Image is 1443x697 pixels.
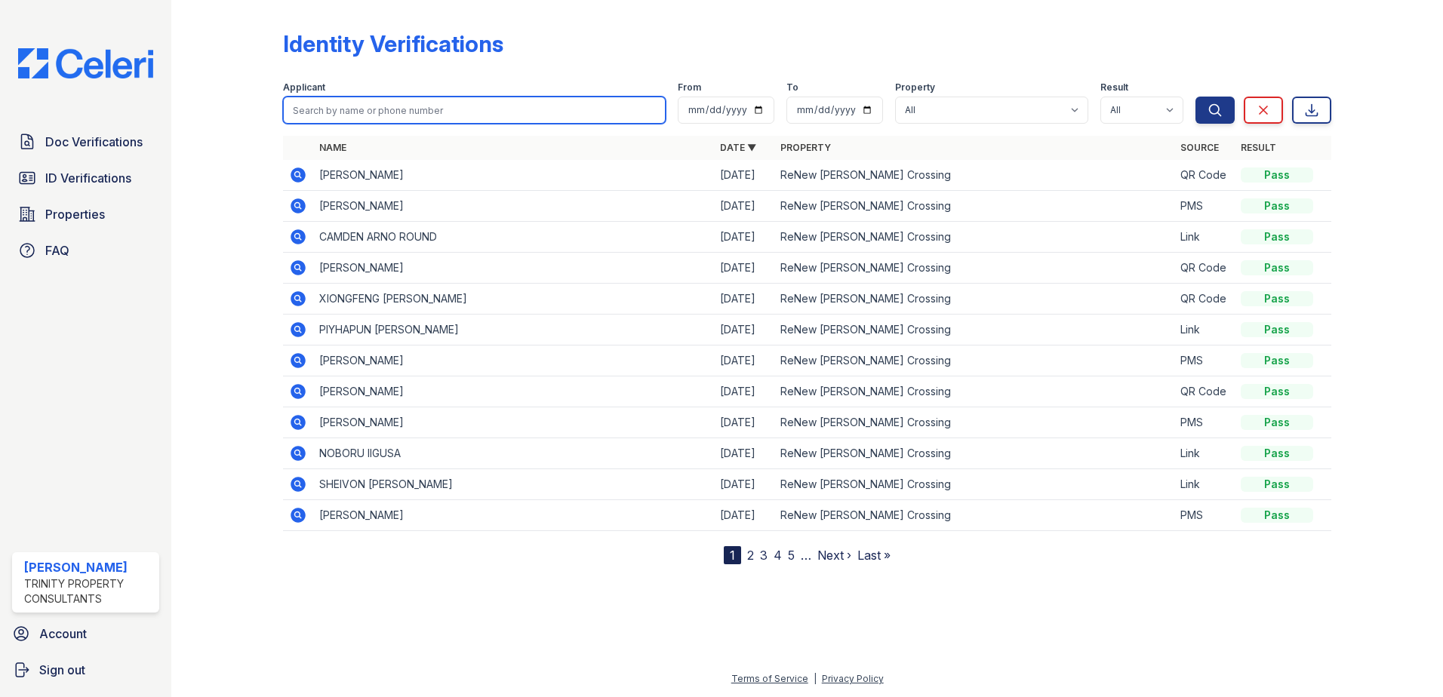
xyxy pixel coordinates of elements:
a: 4 [774,548,782,563]
td: ReNew [PERSON_NAME] Crossing [774,284,1175,315]
div: Pass [1241,446,1313,461]
span: Doc Verifications [45,133,143,151]
div: Pass [1241,260,1313,275]
a: Properties [12,199,159,229]
td: [DATE] [714,253,774,284]
img: CE_Logo_Blue-a8612792a0a2168367f1c8372b55b34899dd931a85d93a1a3d3e32e68fde9ad4.png [6,48,165,78]
a: Date ▼ [720,142,756,153]
label: Result [1100,81,1128,94]
td: NOBORU IIGUSA [313,438,714,469]
div: Pass [1241,291,1313,306]
label: Property [895,81,935,94]
td: [PERSON_NAME] [313,253,714,284]
td: ReNew [PERSON_NAME] Crossing [774,438,1175,469]
span: Account [39,625,87,643]
input: Search by name or phone number [283,97,666,124]
div: 1 [724,546,741,564]
td: [DATE] [714,500,774,531]
td: PIYHAPUN [PERSON_NAME] [313,315,714,345]
td: [DATE] [714,407,774,438]
a: Terms of Service [731,673,808,684]
td: [DATE] [714,284,774,315]
div: Pass [1241,353,1313,368]
td: Link [1174,438,1235,469]
td: ReNew [PERSON_NAME] Crossing [774,376,1175,407]
label: From [678,81,701,94]
td: ReNew [PERSON_NAME] Crossing [774,222,1175,253]
td: [PERSON_NAME] [313,345,714,376]
div: Pass [1241,167,1313,183]
td: [PERSON_NAME] [313,407,714,438]
span: Sign out [39,661,85,679]
div: Pass [1241,322,1313,337]
span: FAQ [45,241,69,259]
a: Property [780,142,831,153]
td: QR Code [1174,253,1235,284]
div: Pass [1241,477,1313,492]
td: Link [1174,469,1235,500]
a: Result [1241,142,1276,153]
div: Trinity Property Consultants [24,576,153,606]
a: Sign out [6,655,165,685]
a: Privacy Policy [822,673,884,684]
div: Pass [1241,229,1313,244]
td: [PERSON_NAME] [313,191,714,222]
span: ID Verifications [45,169,131,187]
td: SHEIVON [PERSON_NAME] [313,469,714,500]
span: … [801,546,811,564]
td: PMS [1174,345,1235,376]
td: Link [1174,315,1235,345]
td: PMS [1174,407,1235,438]
td: ReNew [PERSON_NAME] Crossing [774,345,1175,376]
td: CAMDEN ARNO ROUND [313,222,714,253]
div: Pass [1241,508,1313,523]
td: QR Code [1174,284,1235,315]
a: Last » [857,548,891,563]
td: [PERSON_NAME] [313,376,714,407]
a: Name [319,142,346,153]
td: [DATE] [714,345,774,376]
div: | [814,673,817,684]
a: 3 [760,548,768,563]
div: Identity Verifications [283,30,503,57]
td: ReNew [PERSON_NAME] Crossing [774,160,1175,191]
a: Account [6,619,165,649]
td: [DATE] [714,438,774,469]
td: QR Code [1174,376,1235,407]
td: ReNew [PERSON_NAME] Crossing [774,500,1175,531]
td: [PERSON_NAME] [313,500,714,531]
a: Doc Verifications [12,127,159,157]
div: Pass [1241,384,1313,399]
td: [PERSON_NAME] [313,160,714,191]
label: To [786,81,798,94]
div: [PERSON_NAME] [24,558,153,576]
td: [DATE] [714,315,774,345]
a: 5 [788,548,795,563]
a: 2 [747,548,754,563]
td: PMS [1174,500,1235,531]
td: [DATE] [714,222,774,253]
div: Pass [1241,198,1313,213]
td: PMS [1174,191,1235,222]
td: [DATE] [714,160,774,191]
a: Next › [817,548,851,563]
td: ReNew [PERSON_NAME] Crossing [774,191,1175,222]
a: FAQ [12,235,159,266]
td: [DATE] [714,376,774,407]
td: ReNew [PERSON_NAME] Crossing [774,315,1175,345]
a: Source [1180,142,1219,153]
td: Link [1174,222,1235,253]
td: XIONGFENG [PERSON_NAME] [313,284,714,315]
a: ID Verifications [12,163,159,193]
td: [DATE] [714,469,774,500]
td: ReNew [PERSON_NAME] Crossing [774,407,1175,438]
td: QR Code [1174,160,1235,191]
span: Properties [45,205,105,223]
td: ReNew [PERSON_NAME] Crossing [774,469,1175,500]
label: Applicant [283,81,325,94]
div: Pass [1241,415,1313,430]
td: [DATE] [714,191,774,222]
td: ReNew [PERSON_NAME] Crossing [774,253,1175,284]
